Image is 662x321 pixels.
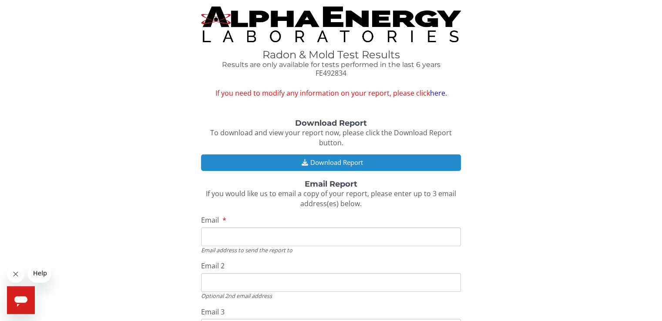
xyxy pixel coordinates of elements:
button: Download Report [201,154,460,171]
span: FE492834 [316,68,346,78]
span: Email 3 [201,307,225,317]
span: If you need to modify any information on your report, please click [201,88,460,98]
iframe: Message from company [28,264,51,283]
strong: Email Report [305,179,357,189]
span: If you would like us to email a copy of your report, please enter up to 3 email address(es) below. [206,189,456,208]
strong: Download Report [295,118,367,128]
div: Optional 2nd email address [201,292,460,300]
img: TightCrop.jpg [201,7,460,42]
span: Email 2 [201,261,225,271]
a: here. [430,88,447,98]
span: To download and view your report now, please click the Download Report button. [210,128,452,147]
div: Email address to send the report to [201,246,460,254]
h4: Results are only available for tests performed in the last 6 years [201,61,460,69]
iframe: Button to launch messaging window [7,286,35,314]
h1: Radon & Mold Test Results [201,49,460,60]
iframe: Close message [7,265,24,283]
span: Email [201,215,219,225]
